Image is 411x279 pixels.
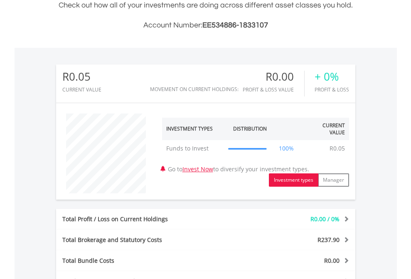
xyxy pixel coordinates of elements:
[56,215,231,223] div: Total Profit / Loss on Current Holdings
[325,140,349,157] td: R0.05
[324,257,340,264] span: R0.00
[162,140,224,157] td: Funds to Invest
[62,87,101,92] div: CURRENT VALUE
[56,20,355,31] h3: Account Number:
[243,71,304,83] div: R0.00
[150,86,239,92] div: Movement on Current Holdings:
[162,118,224,140] th: Investment Types
[233,125,267,132] div: Distribution
[310,215,340,223] span: R0.00 / 0%
[182,165,213,173] a: Invest Now
[318,173,349,187] button: Manager
[56,236,231,244] div: Total Brokerage and Statutory Costs
[271,140,302,157] td: 100%
[56,257,231,265] div: Total Bundle Costs
[202,21,268,29] span: EE534886-1833107
[62,71,101,83] div: R0.05
[315,87,349,92] div: Profit & Loss
[243,87,304,92] div: Profit & Loss Value
[317,236,340,244] span: R237.90
[302,118,349,140] th: Current Value
[315,71,349,83] div: + 0%
[156,109,355,187] div: Go to to diversify your investment types.
[269,173,318,187] button: Investment types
